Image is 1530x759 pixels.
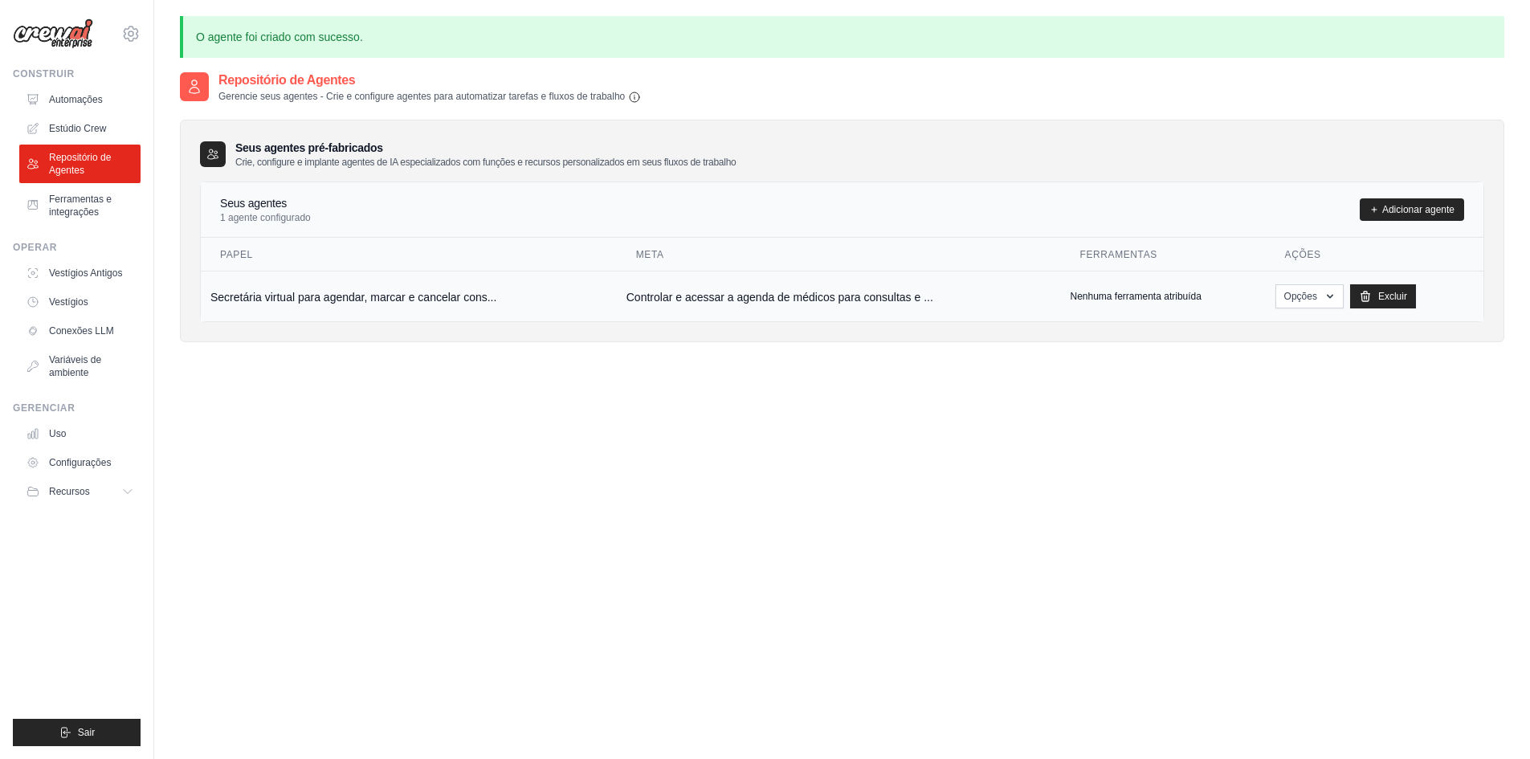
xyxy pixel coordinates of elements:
font: Crie, configure e implante agentes de IA especializados com funções e recursos personalizados em ... [235,157,736,168]
button: Sair [13,719,141,746]
a: Vestígios [19,289,141,315]
font: Construir [13,68,75,80]
font: Uso [49,428,66,439]
font: Gerencie seus agentes - Crie e configure agentes para automatizar tarefas e fluxos de trabalho [218,91,625,102]
font: Opções [1284,291,1317,302]
font: Vestígios [49,296,88,308]
a: Conexões LLM [19,318,141,344]
font: Repositório de Agentes [218,73,355,87]
font: Papel [220,249,253,260]
a: Uso [19,421,141,447]
font: Recursos [49,486,90,497]
font: 1 agente configurado [220,212,311,223]
a: Vestígios Antigos [19,260,141,286]
font: O agente foi criado com sucesso. [196,31,363,43]
font: Ferramentas [1079,249,1157,260]
font: Controlar e acessar a agenda de médicos para consultas e ... [626,291,933,304]
a: Configurações [19,450,141,475]
a: Estúdio Crew [19,116,141,141]
font: Vestígios Antigos [49,267,122,279]
font: Seus agentes pré-fabricados [235,141,383,154]
font: Configurações [49,457,111,468]
font: Repositório de Agentes [49,152,111,176]
font: Estúdio Crew [49,123,106,134]
a: Variáveis ​​de ambiente [19,347,141,386]
font: Automações [49,94,103,105]
font: Excluir [1378,291,1407,302]
img: Logotipo [13,18,93,49]
font: Conexões LLM [49,325,114,337]
font: Seus agentes [220,197,287,210]
a: Ferramentas e integrações [19,186,141,225]
font: Meta [636,249,664,260]
font: Ferramentas e integrações [49,194,112,218]
button: Opções [1275,284,1344,308]
font: Gerenciar [13,402,75,414]
a: Repositório de Agentes [19,145,141,183]
font: Variáveis ​​de ambiente [49,354,101,378]
font: Sair [78,727,95,738]
a: Automações [19,87,141,112]
font: Operar [13,242,57,253]
font: Ações [1285,249,1321,260]
font: Secretária virtual para agendar, marcar e cancelar cons... [210,291,496,304]
font: Adicionar agente [1382,204,1455,215]
a: Excluir [1350,284,1416,308]
font: Nenhuma ferramenta atribuída [1070,291,1201,302]
button: Recursos [19,479,141,504]
a: Adicionar agente [1360,198,1464,221]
